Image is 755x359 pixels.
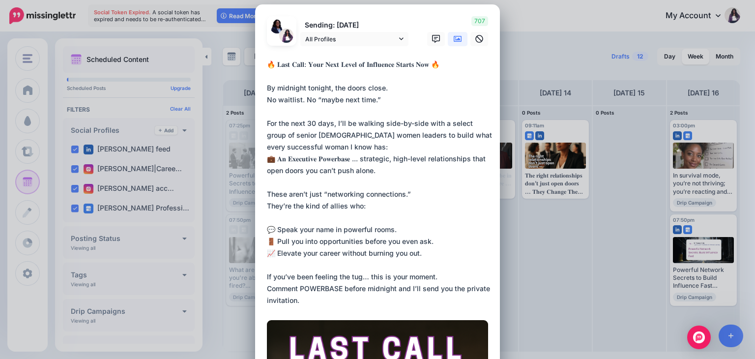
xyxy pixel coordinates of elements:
img: AOh14GgRZl8Wp09hFKi170KElp-xBEIImXkZHkZu8KLJnAs96-c-64028.png [279,29,293,43]
span: All Profiles [305,34,397,44]
span: 707 [471,16,488,26]
div: Open Intercom Messenger [687,326,711,349]
p: Sending: [DATE] [300,20,408,31]
div: 🔥 𝐋𝐚𝐬𝐭 𝐂𝐚𝐥𝐥: 𝐘𝐨𝐮𝐫 𝐍𝐞𝐱𝐭 𝐋𝐞𝐯𝐞𝐥 𝐨𝐟 𝐈𝐧𝐟𝐥𝐮𝐞𝐧𝐜𝐞 𝐒𝐭𝐚𝐫𝐭𝐬 𝐍𝐨𝐰 🔥 By midnight tonight, the doors close. No w... [267,59,493,306]
a: All Profiles [300,32,408,46]
img: 1753062409949-64027.png [270,19,284,33]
